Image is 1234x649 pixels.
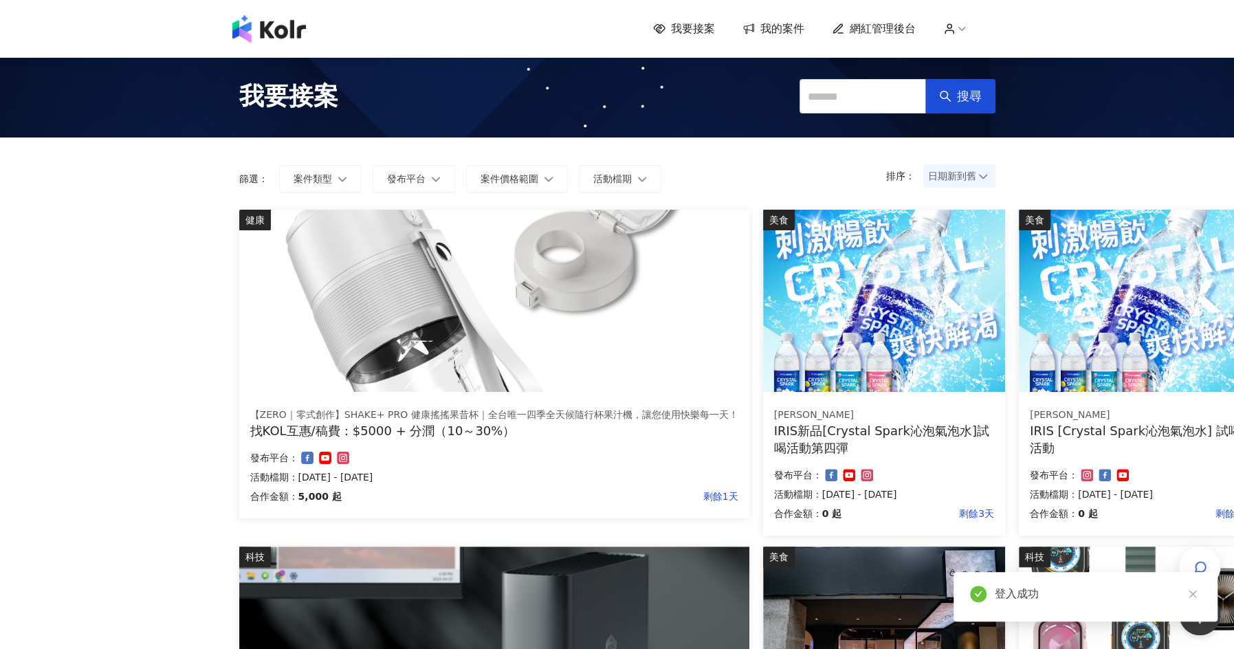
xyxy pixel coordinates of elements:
[298,488,342,505] p: 5,000 起
[957,89,982,104] span: 搜尋
[239,173,268,184] p: 篩選：
[925,79,995,113] button: 搜尋
[481,173,538,184] span: 案件價格範圍
[250,408,738,422] div: 【ZERO｜零式創作】SHAKE+ PRO 健康搖搖果昔杯｜全台唯一四季全天候隨行杯果汁機，讓您使用快樂每一天！
[763,210,795,230] div: 美食
[250,469,738,485] p: 活動檔期：[DATE] - [DATE]
[774,422,994,456] div: IRIS新品[Crystal Spark沁泡氣泡水]試喝活動第四彈
[1030,505,1078,522] p: 合作金額：
[653,21,715,36] a: 我要接案
[970,586,987,602] span: check-circle
[774,467,822,483] p: 發布平台：
[373,165,455,192] button: 發布平台
[774,486,994,503] p: 活動檔期：[DATE] - [DATE]
[239,79,338,113] span: 我要接案
[763,210,1005,392] img: Crystal Spark 沁泡氣泡水
[239,210,749,392] img: 【ZERO｜零式創作】SHAKE+ pro 健康搖搖果昔杯｜全台唯一四季全天候隨行杯果汁機，讓您使用快樂每一天！
[774,408,994,422] div: [PERSON_NAME]
[939,90,951,102] span: search
[995,586,1201,602] div: 登入成功
[250,450,298,466] p: 發布平台：
[239,210,271,230] div: 健康
[822,505,842,522] p: 0 起
[1078,505,1098,522] p: 0 起
[250,422,738,439] div: 找KOL互惠/稿費：$5000 + 分潤（10～30%）
[774,505,822,522] p: 合作金額：
[841,505,994,522] p: 剩餘3天
[850,21,916,36] span: 網紅管理後台
[232,15,306,43] img: logo
[763,547,795,567] div: 美食
[1019,547,1050,567] div: 科技
[279,165,362,192] button: 案件類型
[342,488,738,505] p: 剩餘1天
[671,21,715,36] span: 我要接案
[742,21,804,36] a: 我的案件
[593,173,632,184] span: 活動檔期
[1188,589,1198,599] span: close
[1030,467,1078,483] p: 發布平台：
[579,165,661,192] button: 活動檔期
[250,488,298,505] p: 合作金額：
[387,173,426,184] span: 發布平台
[294,173,332,184] span: 案件類型
[886,170,923,181] p: 排序：
[1019,210,1050,230] div: 美食
[760,21,804,36] span: 我的案件
[466,165,568,192] button: 案件價格範圍
[239,547,271,567] div: 科技
[832,21,916,36] a: 網紅管理後台
[928,166,991,186] span: 日期新到舊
